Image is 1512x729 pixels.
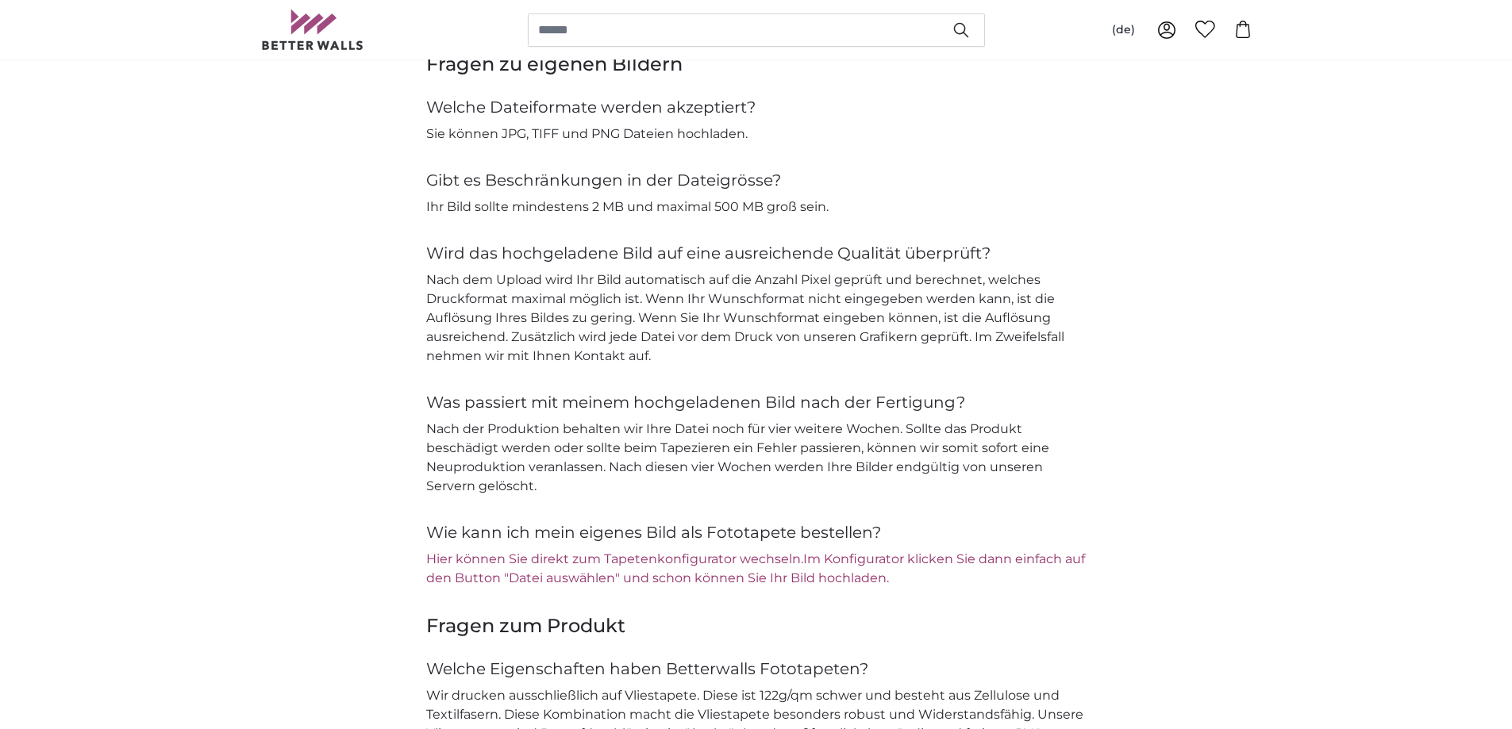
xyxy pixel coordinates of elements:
[261,10,364,50] img: Betterwalls
[426,125,1087,144] p: Sie können JPG, TIFF und PNG Dateien hochladen.
[426,551,1085,585] a: Im Konfigurator klicken Sie dann einfach auf den Button "Datei auswählen" und schon können Sie Ih...
[426,521,1087,543] h4: Wie kann ich mein eigenes Bild als Fototapete bestellen?
[426,169,1087,191] h4: Gibt es Beschränkungen in der Dateigrösse?
[426,270,1087,366] p: Nach dem Upload wird Ihr Bild automatisch auf die Anzahl Pixel geprüft und berechnet, welches Dru...
[426,242,1087,264] h4: Wird das hochgeladene Bild auf eine ausreichende Qualität überprüft?
[426,420,1087,496] p: Nach der Produktion behalten wir Ihre Datei noch für vier weitere Wochen. Sollte das Produkt besc...
[426,551,803,566] a: Hier können Sie direkt zum Tapetenkonfigurator wechseln.
[426,198,1087,217] p: Ihr Bild sollte mindestens 2 MB und maximal 500 MB groß sein.
[426,613,1087,639] h3: Fragen zum Produkt
[426,658,1087,680] h4: Welche Eigenschaften haben Betterwalls Fototapeten?
[426,52,1087,77] h3: Fragen zu eigenen Bildern
[1099,16,1148,44] button: (de)
[426,391,1087,413] h4: Was passiert mit meinem hochgeladenen Bild nach der Fertigung?
[426,96,1087,118] h4: Welche Dateiformate werden akzeptiert?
